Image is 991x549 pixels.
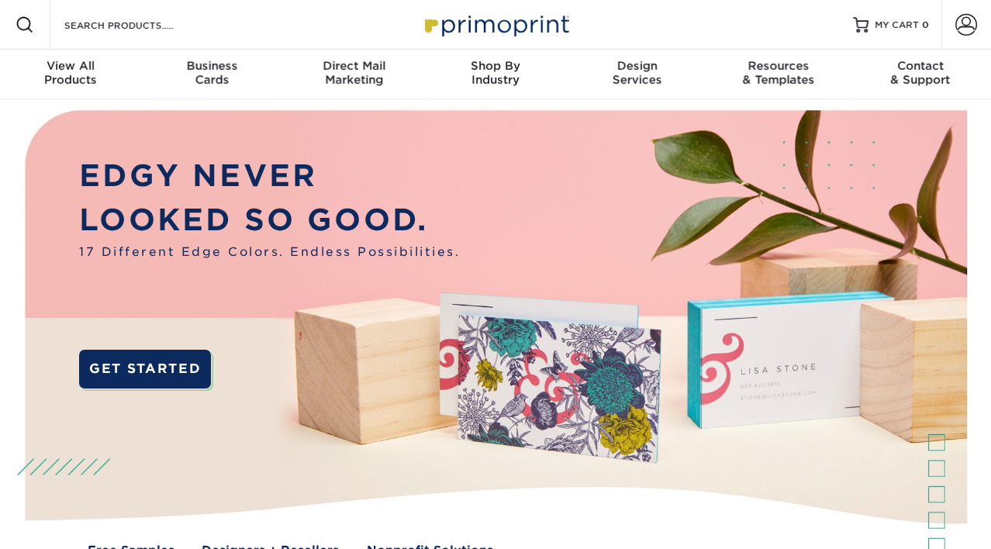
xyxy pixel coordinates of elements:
span: 17 Different Edge Colors. Endless Possibilities. [79,243,460,261]
div: & Support [849,59,991,87]
div: & Templates [708,59,850,87]
span: 0 [922,19,929,30]
p: LOOKED SO GOOD. [79,198,460,243]
div: Cards [142,59,284,87]
div: Marketing [283,59,425,87]
span: Resources [708,59,850,73]
p: EDGY NEVER [79,154,460,199]
span: Contact [849,59,991,73]
a: GET STARTED [79,350,211,388]
span: Business [142,59,284,73]
span: Design [566,59,708,73]
a: Contact& Support [849,50,991,99]
a: Resources& Templates [708,50,850,99]
a: Shop ByIndustry [425,50,567,99]
div: Services [566,59,708,87]
span: Direct Mail [283,59,425,73]
div: Industry [425,59,567,87]
span: MY CART [875,19,919,32]
a: Direct MailMarketing [283,50,425,99]
img: Primoprint [418,8,573,41]
a: BusinessCards [142,50,284,99]
span: Shop By [425,59,567,73]
input: SEARCH PRODUCTS..... [63,16,214,34]
a: DesignServices [566,50,708,99]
